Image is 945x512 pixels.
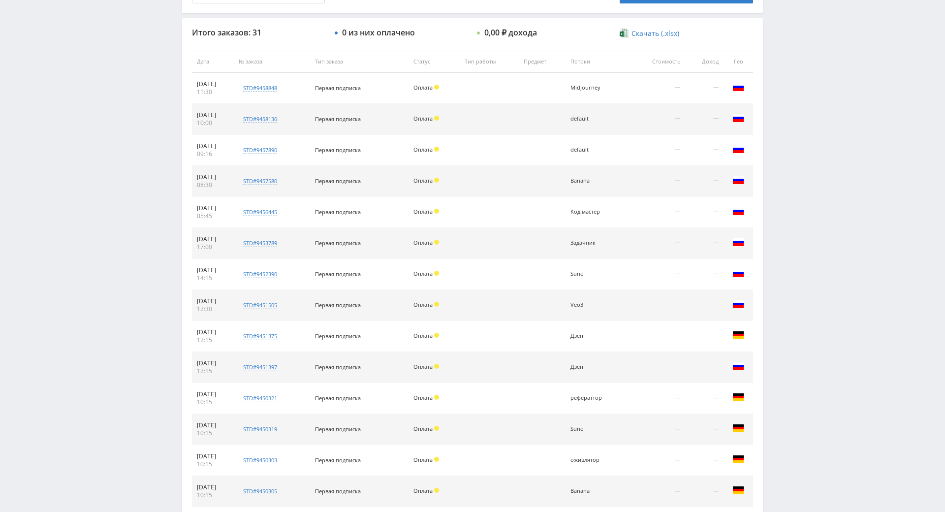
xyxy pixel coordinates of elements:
[620,28,628,38] img: xlsx
[197,173,229,181] div: [DATE]
[732,174,744,186] img: rus.png
[570,457,615,463] div: оживлятор
[732,81,744,93] img: rus.png
[315,177,361,185] span: Первая подписка
[197,80,229,88] div: [DATE]
[315,332,361,340] span: Первая подписка
[570,178,615,184] div: Banana
[685,414,724,445] td: —
[732,112,744,124] img: rus.png
[630,383,685,414] td: —
[685,352,724,383] td: —
[732,422,744,434] img: deu.png
[630,259,685,290] td: —
[570,395,615,401] div: рефераттор
[197,367,229,375] div: 12:15
[413,301,433,308] span: Оплата
[630,445,685,476] td: —
[732,360,744,372] img: rus.png
[570,333,615,339] div: Дзен
[484,28,537,37] div: 0,00 ₽ дохода
[434,85,439,90] span: Холд
[315,394,361,402] span: Первая подписка
[732,236,744,248] img: rus.png
[413,177,433,184] span: Оплата
[434,147,439,152] span: Холд
[413,270,433,277] span: Оплата
[197,359,229,367] div: [DATE]
[434,116,439,121] span: Холд
[413,115,433,122] span: Оплата
[630,321,685,352] td: —
[570,209,615,215] div: Код мастер
[197,266,229,274] div: [DATE]
[197,452,229,460] div: [DATE]
[413,332,433,339] span: Оплата
[413,363,433,370] span: Оплата
[434,395,439,400] span: Холд
[192,51,234,73] th: Дата
[315,146,361,154] span: Первая подписка
[197,483,229,491] div: [DATE]
[413,84,433,91] span: Оплата
[685,476,724,507] td: —
[630,135,685,166] td: —
[685,321,724,352] td: —
[342,28,415,37] div: 0 из них оплачено
[434,271,439,276] span: Холд
[630,104,685,135] td: —
[243,363,277,371] div: std#9451397
[631,30,679,37] span: Скачать (.xlsx)
[630,197,685,228] td: —
[243,208,277,216] div: std#9456445
[197,336,229,344] div: 12:15
[434,426,439,431] span: Холд
[630,73,685,104] td: —
[315,425,361,433] span: Первая подписка
[460,51,519,73] th: Тип работы
[315,270,361,278] span: Первая подписка
[315,363,361,371] span: Первая подписка
[630,352,685,383] td: —
[197,429,229,437] div: 10:15
[315,456,361,464] span: Первая подписка
[409,51,460,73] th: Статус
[434,209,439,214] span: Холд
[570,147,615,153] div: default
[724,51,753,73] th: Гео
[732,298,744,310] img: rus.png
[197,274,229,282] div: 14:15
[685,259,724,290] td: —
[570,364,615,370] div: Дзен
[732,391,744,403] img: deu.png
[630,51,685,73] th: Стоимость
[197,88,229,96] div: 11:30
[630,290,685,321] td: —
[315,115,361,123] span: Первая подписка
[315,84,361,92] span: Первая подписка
[197,212,229,220] div: 05:45
[310,51,409,73] th: Тип заказа
[197,305,229,313] div: 12:30
[685,166,724,197] td: —
[197,491,229,499] div: 10:15
[197,181,229,189] div: 08:30
[732,143,744,155] img: rus.png
[566,51,630,73] th: Потоки
[685,290,724,321] td: —
[732,453,744,465] img: deu.png
[413,239,433,246] span: Оплата
[570,302,615,308] div: Veo3
[413,208,433,215] span: Оплата
[197,150,229,158] div: 09:16
[413,394,433,401] span: Оплата
[243,115,277,123] div: std#9458136
[630,414,685,445] td: —
[197,328,229,336] div: [DATE]
[570,240,615,246] div: Задачник
[315,208,361,216] span: Первая подписка
[315,487,361,495] span: Первая подписка
[434,302,439,307] span: Холд
[630,166,685,197] td: —
[197,390,229,398] div: [DATE]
